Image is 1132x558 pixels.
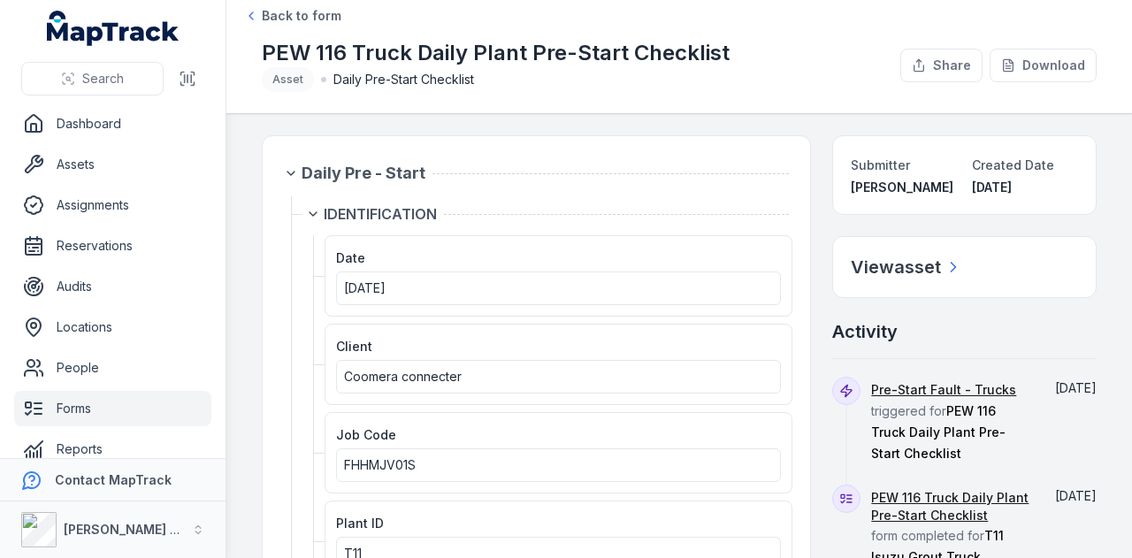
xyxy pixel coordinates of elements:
span: [DATE] [1055,380,1097,395]
span: Job Code [336,427,396,442]
a: People [14,350,211,386]
a: Pre-Start Fault - Trucks [871,381,1016,399]
span: Submitter [851,157,910,172]
span: triggered for [871,382,1016,461]
button: Search [21,62,164,96]
span: Date [336,250,365,265]
span: Search [82,70,124,88]
a: MapTrack [47,11,180,46]
a: Back to form [244,7,341,25]
time: 26/08/2025, 7:19:37 am [1055,488,1097,503]
span: Daily Pre - Start [302,161,425,186]
span: [DATE] [344,280,386,295]
a: Assets [14,147,211,182]
button: Download [990,49,1097,82]
div: Asset [262,67,314,92]
a: Viewasset [851,255,962,279]
span: [DATE] [972,180,1012,195]
span: Back to form [262,7,341,25]
a: Assignments [14,187,211,223]
a: Reports [14,432,211,467]
span: PEW 116 Truck Daily Plant Pre-Start Checklist [871,403,1006,461]
span: Coomera connecter [344,369,462,384]
span: [PERSON_NAME] [851,180,953,195]
a: Forms [14,391,211,426]
time: 26/08/2025, 7:19:37 am [972,180,1012,195]
a: PEW 116 Truck Daily Plant Pre-Start Checklist [871,489,1029,524]
strong: [PERSON_NAME] Group [64,522,209,537]
h2: Activity [832,319,898,344]
span: IDENTIFICATION [324,203,437,225]
a: Reservations [14,228,211,264]
span: Client [336,339,372,354]
time: 26/08/2025, 12:00:00 am [344,280,386,295]
span: Created Date [972,157,1054,172]
span: Plant ID [336,516,384,531]
button: Share [900,49,983,82]
span: [DATE] [1055,488,1097,503]
a: Audits [14,269,211,304]
a: Locations [14,310,211,345]
span: Daily Pre-Start Checklist [333,71,474,88]
h1: PEW 116 Truck Daily Plant Pre-Start Checklist [262,39,730,67]
span: FHHMJV01S [344,457,416,472]
a: Dashboard [14,106,211,141]
h2: View asset [851,255,941,279]
time: 26/08/2025, 7:19:37 am [1055,380,1097,395]
strong: Contact MapTrack [55,472,172,487]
